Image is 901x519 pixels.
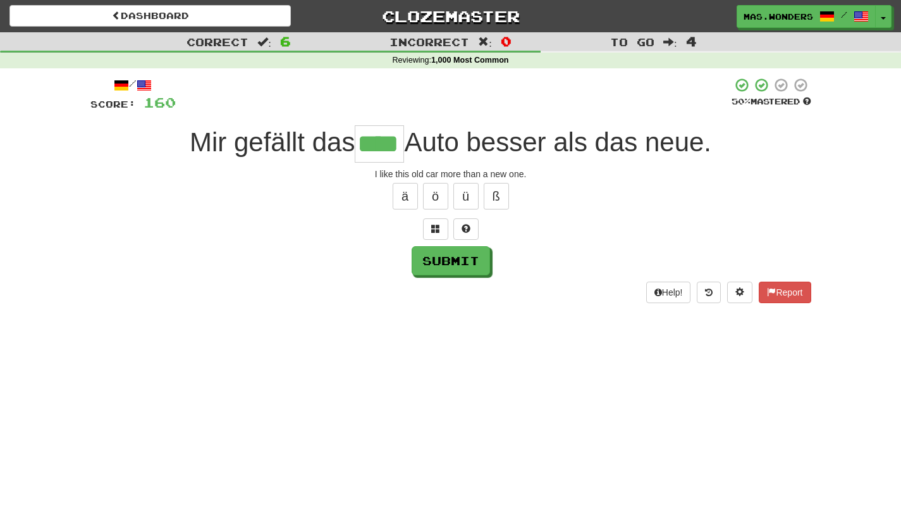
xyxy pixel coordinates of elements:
span: : [663,37,677,47]
span: Mir gefällt das [190,127,355,157]
button: Switch sentence to multiple choice alt+p [423,218,448,240]
span: : [257,37,271,47]
strong: 1,000 Most Common [431,56,508,65]
span: mas.wonders [744,11,813,22]
span: To go [610,35,654,48]
button: ä [393,183,418,209]
button: ö [423,183,448,209]
div: Mastered [732,96,811,108]
span: 0 [501,34,512,49]
a: mas.wonders / [737,5,876,28]
span: 4 [686,34,697,49]
span: Auto besser als das neue. [404,127,711,157]
span: Correct [187,35,248,48]
span: 160 [144,94,176,110]
button: ß [484,183,509,209]
button: Round history (alt+y) [697,282,721,303]
span: 50 % [732,96,751,106]
span: Incorrect [389,35,469,48]
button: ü [453,183,479,209]
span: 6 [280,34,291,49]
button: Submit [412,246,490,275]
button: Help! [646,282,691,303]
a: Dashboard [9,5,291,27]
div: / [90,77,176,93]
button: Single letter hint - you only get 1 per sentence and score half the points! alt+h [453,218,479,240]
a: Clozemaster [310,5,591,27]
span: : [478,37,492,47]
button: Report [759,282,811,303]
div: I like this old car more than a new one. [90,168,811,180]
span: / [841,10,847,19]
span: Score: [90,99,136,109]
